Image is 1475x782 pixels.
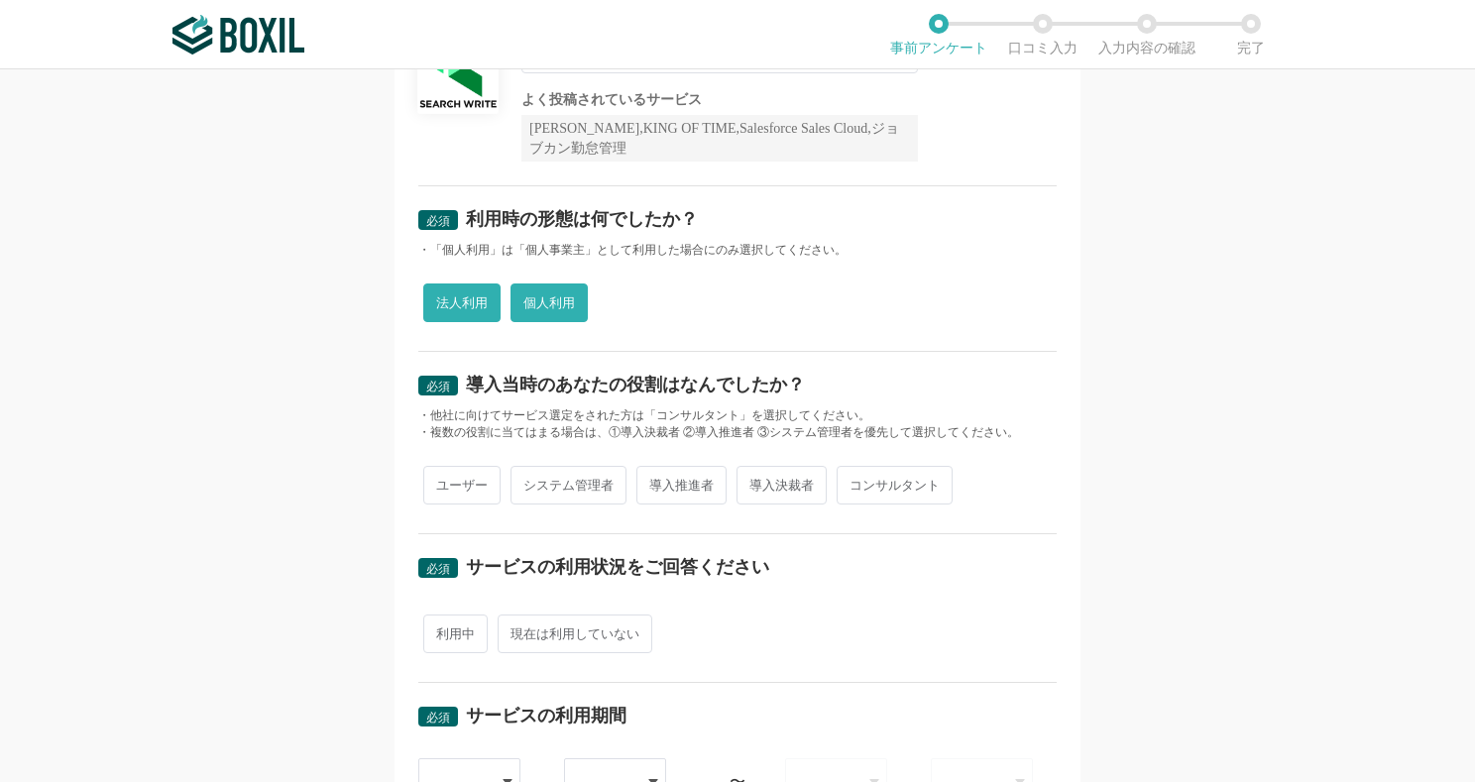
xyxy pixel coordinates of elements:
[837,466,953,504] span: コンサルタント
[172,15,304,55] img: ボクシルSaaS_ロゴ
[426,380,450,393] span: 必須
[466,376,805,393] div: 導入当時のあなたの役割はなんでしたか？
[1094,14,1198,56] li: 入力内容の確認
[418,424,1057,441] div: ・複数の役割に当てはまる場合は、①導入決裁者 ②導入推進者 ③システム管理者を優先して選択してください。
[423,466,501,504] span: ユーザー
[423,283,501,322] span: 法人利用
[426,562,450,576] span: 必須
[636,466,727,504] span: 導入推進者
[511,283,588,322] span: 個人利用
[466,210,698,228] div: 利用時の形態は何でしたか？
[418,242,1057,259] div: ・「個人利用」は「個人事業主」として利用した場合にのみ選択してください。
[418,407,1057,424] div: ・他社に向けてサービス選定をされた方は「コンサルタント」を選択してください。
[426,711,450,725] span: 必須
[426,214,450,228] span: 必須
[511,466,626,504] span: システム管理者
[423,614,488,653] span: 利用中
[498,614,652,653] span: 現在は利用していない
[521,115,918,162] div: [PERSON_NAME],KING OF TIME,Salesforce Sales Cloud,ジョブカン勤怠管理
[737,466,827,504] span: 導入決裁者
[1198,14,1303,56] li: 完了
[521,93,918,107] div: よく投稿されているサービス
[466,707,626,725] div: サービスの利用期間
[886,14,990,56] li: 事前アンケート
[466,558,769,576] div: サービスの利用状況をご回答ください
[990,14,1094,56] li: 口コミ入力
